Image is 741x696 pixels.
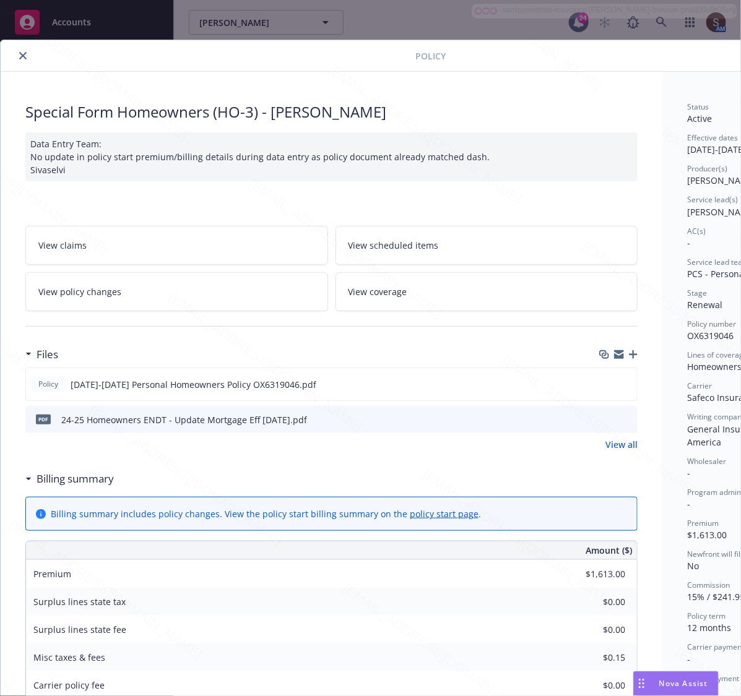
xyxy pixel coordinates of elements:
span: Premium [687,518,719,528]
a: View scheduled items [336,226,638,265]
span: Policy [415,49,446,62]
span: - [687,498,690,510]
button: Nova Assist [633,671,719,696]
h3: Billing summary [37,471,114,487]
div: Files [25,346,58,363]
span: Nova Assist [659,678,708,689]
div: Billing summary includes policy changes. View the policy start billing summary on the . [51,507,481,520]
input: 0.00 [552,565,633,583]
span: Commission [687,580,730,590]
span: Amount ($) [586,544,632,557]
a: View coverage [336,272,638,311]
a: View policy changes [25,272,328,311]
span: Active [687,113,712,124]
input: 0.00 [552,621,633,639]
span: Surplus lines state fee [33,624,126,635]
input: 0.00 [552,648,633,667]
span: Policy number [687,319,736,329]
span: Policy term [687,611,726,621]
span: Effective dates [687,132,738,143]
span: Stage [687,288,707,298]
span: Service lead(s) [687,194,738,205]
span: View claims [38,239,87,252]
div: Billing summary [25,471,114,487]
span: Surplus lines state tax [33,596,126,608]
div: Special Form Homeowners (HO-3) - [PERSON_NAME] [25,101,638,122]
input: 0.00 [552,676,633,695]
button: close [15,48,30,63]
span: AC(s) [687,226,706,236]
span: View scheduled items [349,239,439,252]
span: $1,613.00 [687,529,727,541]
a: View all [605,438,638,451]
span: Producer(s) [687,163,727,174]
span: OX6319046 [687,330,734,342]
span: Misc taxes & fees [33,651,105,663]
button: download file [601,378,611,391]
button: download file [602,413,612,426]
span: Policy [36,379,61,390]
div: Drag to move [634,672,649,695]
span: [DATE]-[DATE] Personal Homeowners Policy OX6319046.pdf [71,378,316,391]
div: 24-25 Homeowners ENDT - Update Mortgage Eff [DATE].pdf [61,413,307,426]
span: Premium [33,568,71,580]
span: View coverage [349,285,407,298]
span: - [687,237,690,249]
span: View policy changes [38,285,121,298]
span: pdf [36,415,51,424]
span: No [687,560,699,572]
span: Carrier [687,380,712,391]
input: 0.00 [552,593,633,611]
span: Wholesaler [687,456,726,466]
span: - [687,653,690,665]
span: Carrier policy fee [33,679,105,691]
h3: Files [37,346,58,363]
span: Status [687,101,709,112]
span: 12 months [687,622,731,634]
a: policy start page [410,508,479,520]
button: preview file [621,378,632,391]
button: preview file [622,413,633,426]
span: Renewal [687,299,722,311]
a: View claims [25,226,328,265]
span: - [687,467,690,479]
div: Data Entry Team: No update in policy start premium/billing details during data entry as policy do... [25,132,638,181]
